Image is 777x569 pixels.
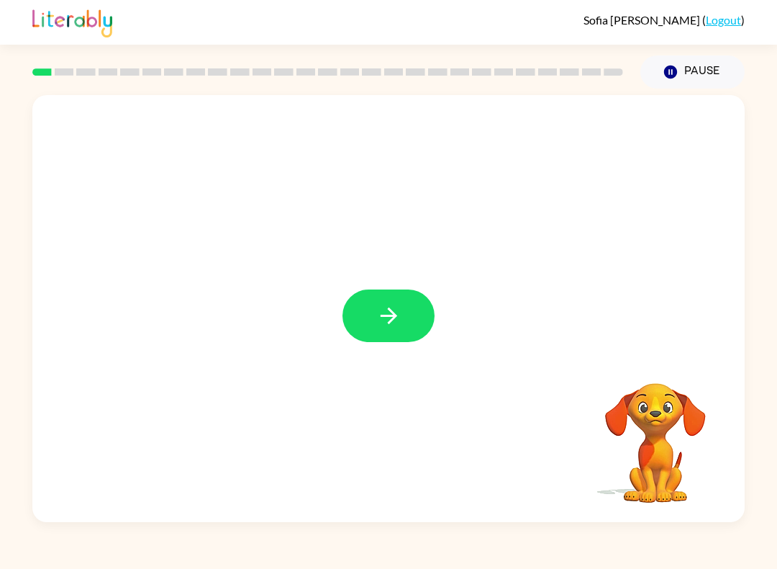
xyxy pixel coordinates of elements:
div: ( ) [583,13,745,27]
img: Literably [32,6,112,37]
video: Your browser must support playing .mp4 files to use Literably. Please try using another browser. [583,361,727,505]
button: Pause [640,55,745,89]
span: Sofia [PERSON_NAME] [583,13,702,27]
a: Logout [706,13,741,27]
